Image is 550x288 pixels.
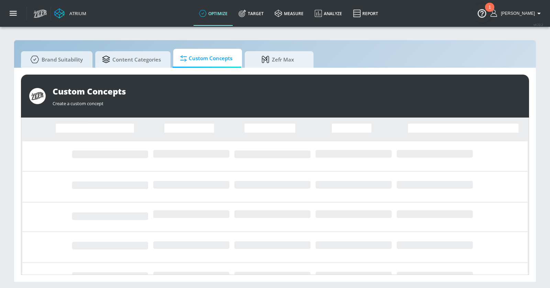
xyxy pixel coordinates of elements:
span: v 4.22.2 [533,23,543,26]
span: Brand Suitability [28,51,83,68]
span: Content Categories [102,51,161,68]
a: measure [269,1,309,26]
button: Open Resource Center, 1 new notification [472,3,492,23]
span: [PERSON_NAME] [498,11,535,16]
div: Atrium [67,10,86,16]
a: optimize [194,1,233,26]
div: 1 [488,7,491,16]
a: Report [348,1,384,26]
a: Target [233,1,269,26]
button: [PERSON_NAME] [491,9,543,18]
a: Analyze [309,1,348,26]
div: Custom Concepts [53,86,521,97]
a: Atrium [54,8,86,19]
div: Create a custom concept [53,97,521,107]
span: Custom Concepts [180,50,232,67]
span: Zefr Max [252,51,304,68]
